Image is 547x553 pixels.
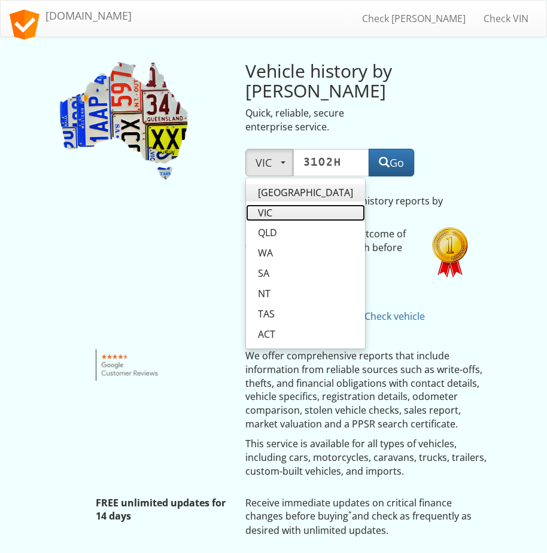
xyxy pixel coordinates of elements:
[353,4,475,33] a: Check [PERSON_NAME]
[258,226,277,240] span: QLD
[258,287,271,301] span: NT
[258,307,275,321] span: TAS
[245,61,415,100] h2: Vehicle history by [PERSON_NAME]
[1,1,141,30] a: [DOMAIN_NAME]
[245,496,490,537] p: Receive immediate updates on critical finance changes before buying and check as frequently as de...
[96,496,226,523] strong: FREE unlimited updates for 14 days
[258,186,353,200] span: [GEOGRAPHIC_DATA]
[432,227,468,278] img: 60xNx1st.png.pagespeed.ic.W35WbnTSpj.webp
[245,149,293,176] button: VIC
[10,10,39,39] img: logo.svg
[369,149,414,176] button: Go
[258,246,273,260] span: WA
[293,149,370,176] input: Rego
[258,206,272,220] span: VIC
[245,437,490,478] p: This service is available for all types of vehicles, including cars, motorcycles, caravans, truck...
[245,310,425,337] a: Check vehicle history by VIN
[58,61,190,181] img: Rego Check
[258,328,275,341] span: ACT
[256,155,283,170] span: VIC
[245,106,415,134] p: Quick, reliable, secure enterprise service.
[96,349,165,381] img: Google customer reviews
[475,4,537,33] a: Check VIN
[258,267,269,280] span: SA
[245,349,490,431] p: We offer comprehensive reports that include information from reliable sources such as write-offs,...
